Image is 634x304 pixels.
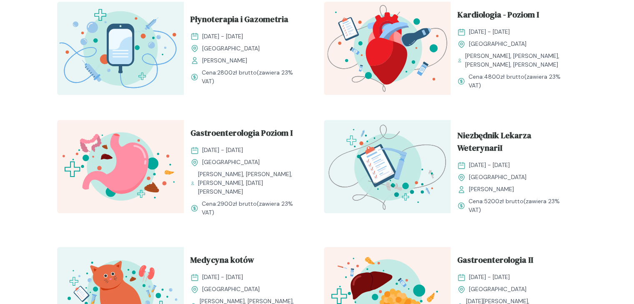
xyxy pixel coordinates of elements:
span: Cena: (zawiera 23% VAT) [202,199,304,217]
span: Medycyna kotów [190,254,254,269]
a: Niezbędnik Lekarza WeterynariI [457,129,571,157]
span: [GEOGRAPHIC_DATA] [202,44,260,53]
span: [DATE] - [DATE] [469,273,510,282]
img: Zpbdlx5LeNNTxNvT_GastroI_T.svg [57,120,184,213]
span: Płynoterapia i Gazometria [190,13,288,29]
span: [GEOGRAPHIC_DATA] [469,173,526,182]
span: [DATE] - [DATE] [202,146,243,154]
span: Kardiologia - Poziom I [457,8,539,24]
span: [GEOGRAPHIC_DATA] [469,40,526,48]
span: 2800 zł brutto [217,69,257,76]
span: [PERSON_NAME], [PERSON_NAME], [PERSON_NAME], [PERSON_NAME] [465,52,571,69]
img: ZpbGfh5LeNNTxNm4_KardioI_T.svg [324,2,451,95]
span: [DATE] - [DATE] [202,32,243,41]
span: [DATE] - [DATE] [469,161,510,169]
a: Gastroenterologia II [457,254,571,269]
span: Gastroenterologia Poziom I [190,127,293,142]
span: [GEOGRAPHIC_DATA] [202,158,260,167]
a: Płynoterapia i Gazometria [190,13,304,29]
span: [PERSON_NAME] [202,56,247,65]
img: Zpay8B5LeNNTxNg0_P%C5%82ynoterapia_T.svg [57,2,184,95]
span: [PERSON_NAME], [PERSON_NAME], [PERSON_NAME], [DATE][PERSON_NAME] [198,170,304,196]
span: 5200 zł brutto [484,197,524,205]
span: [PERSON_NAME] [469,185,514,194]
span: Cena: (zawiera 23% VAT) [469,72,571,90]
span: Cena: (zawiera 23% VAT) [469,197,571,214]
a: Gastroenterologia Poziom I [190,127,304,142]
a: Kardiologia - Poziom I [457,8,571,24]
span: 2900 zł brutto [217,200,257,207]
span: Cena: (zawiera 23% VAT) [202,68,304,86]
span: Gastroenterologia II [457,254,533,269]
span: [GEOGRAPHIC_DATA] [202,285,260,294]
img: aHe4VUMqNJQqH-M0_ProcMH_T.svg [324,120,451,213]
a: Medycyna kotów [190,254,304,269]
span: [DATE] - [DATE] [202,273,243,282]
span: 4800 zł brutto [484,73,524,80]
span: [GEOGRAPHIC_DATA] [469,285,526,294]
span: [DATE] - [DATE] [469,27,510,36]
